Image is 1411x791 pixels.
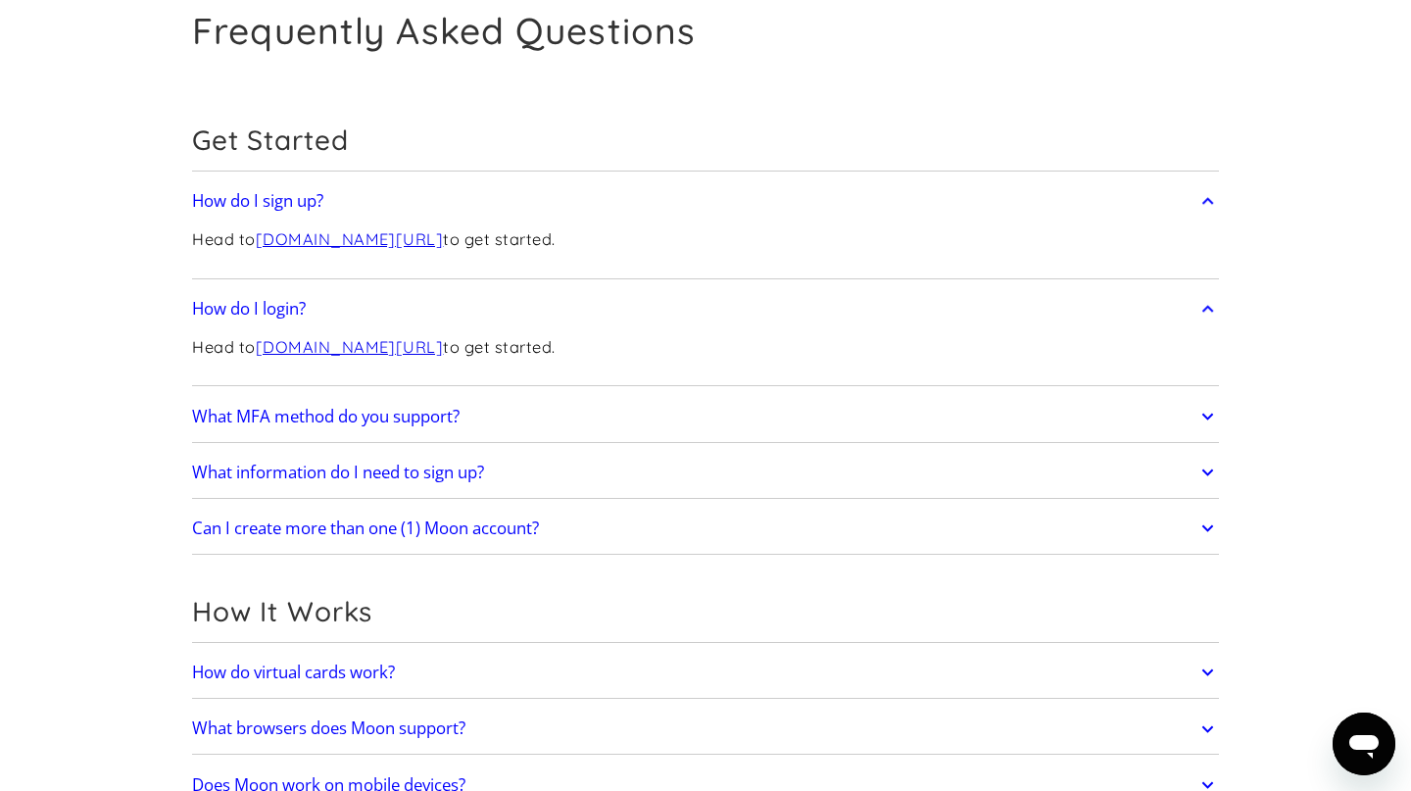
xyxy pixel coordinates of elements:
a: [DOMAIN_NAME][URL] [256,337,444,357]
h2: How do I login? [192,299,306,319]
a: How do virtual cards work? [192,652,1219,693]
a: What browsers does Moon support? [192,709,1219,750]
a: What information do I need to sign up? [192,452,1219,493]
h2: What browsers does Moon support? [192,718,465,738]
a: How do I login? [192,288,1219,329]
h2: How do I sign up? [192,191,323,211]
a: What MFA method do you support? [192,396,1219,437]
p: Head to to get started. [192,335,556,360]
h2: What information do I need to sign up? [192,463,484,482]
h2: How do virtual cards work? [192,663,395,682]
h2: Get Started [192,124,1219,157]
h2: What MFA method do you support? [192,407,460,426]
p: Head to to get started. [192,227,556,252]
h2: Can I create more than one (1) Moon account? [192,519,539,538]
a: Can I create more than one (1) Moon account? [192,508,1219,549]
iframe: Schaltfläche zum Öffnen des Messaging-Fensters [1333,713,1395,775]
a: [DOMAIN_NAME][URL] [256,229,444,249]
a: How do I sign up? [192,181,1219,222]
h1: Frequently Asked Questions [192,9,696,53]
h2: How It Works [192,595,1219,628]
